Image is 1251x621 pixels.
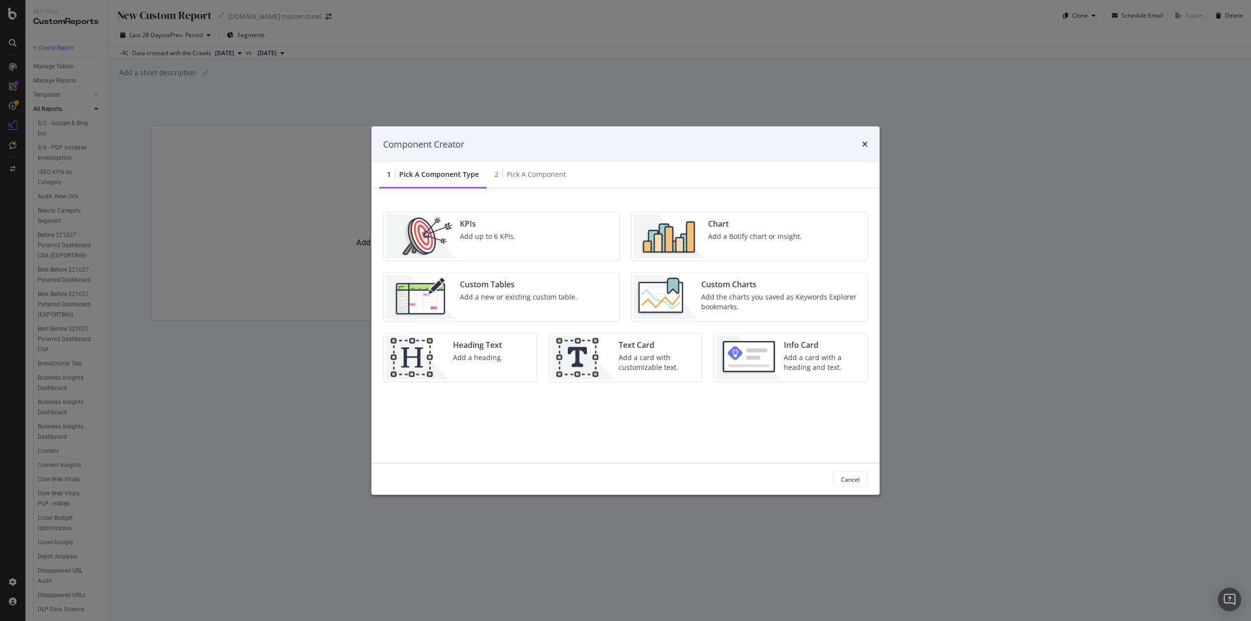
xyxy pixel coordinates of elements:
[460,218,516,230] div: KPIs
[495,170,498,179] div: 2
[507,170,566,179] div: Pick a Component
[833,471,868,487] button: Cancel
[453,340,503,351] div: Heading Text
[386,336,449,380] img: CtJ9-kHf.png
[551,336,615,380] img: CIPqJSrR.png
[634,275,697,319] img: Chdk0Fza.png
[387,170,391,179] div: 1
[708,218,802,230] div: Chart
[634,214,704,258] img: BHjNRGjj.png
[862,138,868,150] div: times
[716,336,780,380] img: 9fcGIRyhgxRLRpur6FCk681sBQ4rDmX99LnU5EkywwAAAAAElFTkSuQmCC
[460,292,577,302] div: Add a new or existing custom table.
[460,232,516,241] div: Add up to 6 KPIs.
[841,475,860,483] div: Cancel
[383,138,464,150] div: Component Creator
[386,275,456,319] img: CzM_nd8v.png
[399,170,479,179] div: Pick a Component type
[619,340,696,351] div: Text Card
[460,279,577,290] div: Custom Tables
[701,279,862,290] div: Custom Charts
[784,340,862,351] div: Info Card
[784,353,862,372] div: Add a card with a heading and text.
[371,126,880,495] div: modal
[708,232,802,241] div: Add a Botify chart or insight.
[1218,588,1241,611] div: Open Intercom Messenger
[619,353,696,372] div: Add a card with customizable text.
[701,292,862,312] div: Add the charts you saved as Keywords Explorer bookmarks.
[386,214,456,258] img: __UUOcd1.png
[453,353,503,363] div: Add a heading.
